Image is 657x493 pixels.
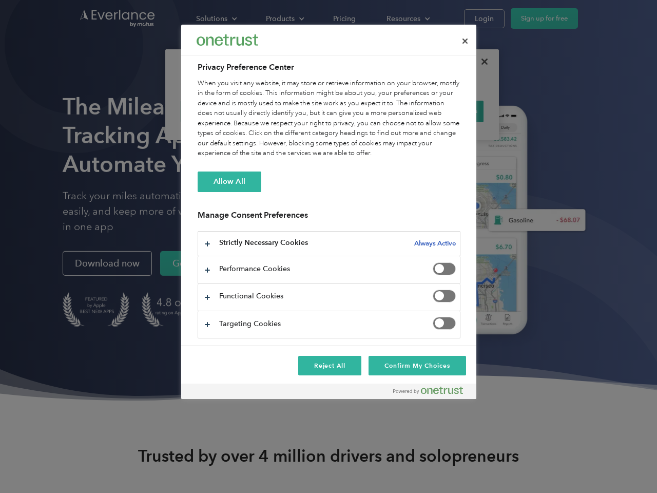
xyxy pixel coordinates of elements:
[198,172,261,192] button: Allow All
[181,25,476,399] div: Privacy Preference Center
[393,386,471,399] a: Powered by OneTrust Opens in a new Tab
[197,30,258,50] div: Everlance
[198,79,460,159] div: When you visit any website, it may store or retrieve information on your browser, mostly in the f...
[197,34,258,45] img: Everlance
[298,356,362,375] button: Reject All
[198,61,460,73] h2: Privacy Preference Center
[369,356,466,375] button: Confirm My Choices
[198,210,460,226] h3: Manage Consent Preferences
[181,25,476,399] div: Preference center
[393,386,463,394] img: Powered by OneTrust Opens in a new Tab
[454,30,476,52] button: Close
